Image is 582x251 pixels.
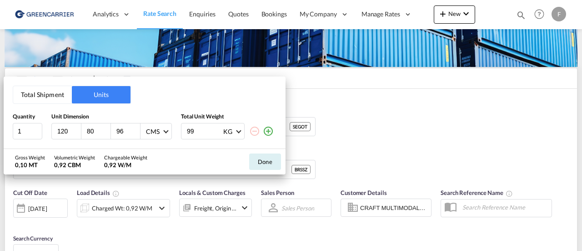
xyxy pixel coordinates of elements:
[249,126,260,137] md-icon: icon-minus-circle-outline
[56,127,81,135] input: L
[146,128,160,135] div: CMS
[181,113,276,121] div: Total Unit Weight
[263,126,274,137] md-icon: icon-plus-circle-outline
[186,123,222,139] input: Enter weight
[54,154,95,161] div: Volumetric Weight
[51,113,172,121] div: Unit Dimension
[54,161,95,169] div: 0,92 CBM
[15,161,45,169] div: 0,10 MT
[104,154,147,161] div: Chargeable Weight
[223,128,232,135] div: KG
[13,113,42,121] div: Quantity
[72,86,130,103] button: Units
[86,127,110,135] input: W
[104,161,147,169] div: 0,92 W/M
[115,127,140,135] input: H
[13,86,72,103] button: Total Shipment
[249,154,281,170] button: Done
[15,154,45,161] div: Gross Weight
[13,123,42,139] input: Qty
